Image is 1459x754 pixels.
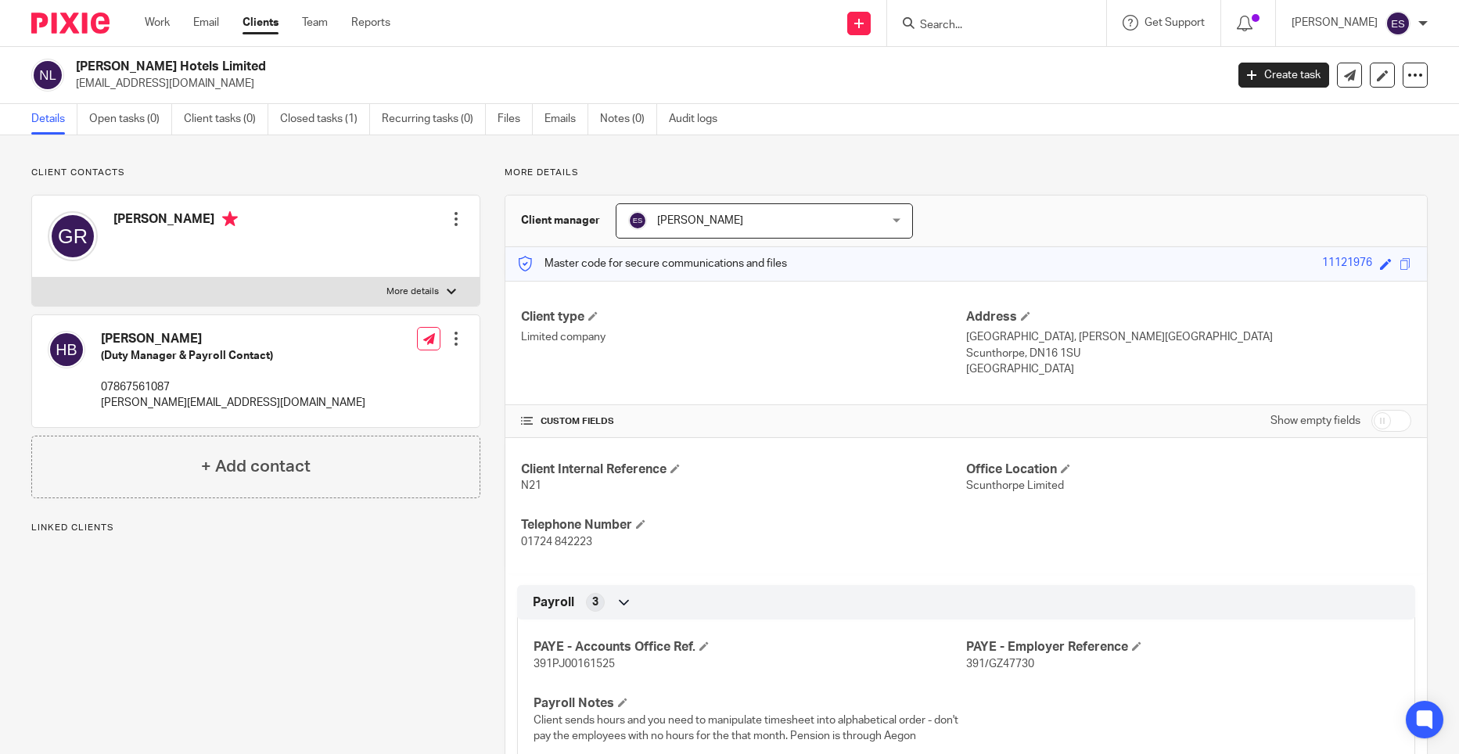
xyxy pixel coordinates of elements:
a: Open tasks (0) [89,104,172,135]
p: Master code for secure communications and files [517,256,787,271]
span: 3 [592,594,598,610]
input: Search [918,19,1059,33]
a: Client tasks (0) [184,104,268,135]
a: Emails [544,104,588,135]
p: Scunthorpe, DN16 1SU [966,346,1411,361]
p: Linked clients [31,522,480,534]
a: Closed tasks (1) [280,104,370,135]
h4: [PERSON_NAME] [113,211,238,231]
i: Primary [222,211,238,227]
p: Limited company [521,329,966,345]
h4: Telephone Number [521,517,966,533]
p: [PERSON_NAME][EMAIL_ADDRESS][DOMAIN_NAME] [101,395,365,411]
h4: Address [966,309,1411,325]
img: svg%3E [48,211,98,261]
a: Audit logs [669,104,729,135]
span: 01724 842223 [521,537,592,548]
div: 11121976 [1322,255,1372,273]
p: [GEOGRAPHIC_DATA], [PERSON_NAME][GEOGRAPHIC_DATA] [966,329,1411,345]
a: Create task [1238,63,1329,88]
span: N21 [521,480,541,491]
a: Notes (0) [600,104,657,135]
h4: Client Internal Reference [521,461,966,478]
a: Reports [351,15,390,31]
p: [GEOGRAPHIC_DATA] [966,361,1411,377]
p: More details [505,167,1428,179]
img: svg%3E [48,331,85,368]
img: svg%3E [1385,11,1410,36]
span: 391/GZ47730 [966,659,1034,670]
p: Client contacts [31,167,480,179]
img: Pixie [31,13,110,34]
img: svg%3E [31,59,64,92]
h5: (Duty Manager & Payroll Contact) [101,348,365,364]
p: 07867561087 [101,379,365,395]
span: Scunthorpe Limited [966,480,1064,491]
a: Work [145,15,170,31]
span: 391PJ00161525 [534,659,615,670]
h4: [PERSON_NAME] [101,331,365,347]
a: Team [302,15,328,31]
h2: [PERSON_NAME] Hotels Limited [76,59,987,75]
h4: Payroll Notes [534,695,966,712]
span: Client sends hours and you need to manipulate timesheet into alphabetical order - don't pay the e... [534,715,958,741]
img: svg%3E [628,211,647,230]
h4: + Add contact [201,454,311,479]
a: Files [498,104,533,135]
a: Recurring tasks (0) [382,104,486,135]
span: Payroll [533,594,574,611]
a: Email [193,15,219,31]
p: [EMAIL_ADDRESS][DOMAIN_NAME] [76,76,1215,92]
h4: Client type [521,309,966,325]
a: Details [31,104,77,135]
h4: CUSTOM FIELDS [521,415,966,428]
h4: PAYE - Accounts Office Ref. [534,639,966,655]
p: [PERSON_NAME] [1292,15,1378,31]
h4: Office Location [966,461,1411,478]
a: Clients [243,15,279,31]
h4: PAYE - Employer Reference [966,639,1399,655]
span: [PERSON_NAME] [657,215,743,226]
span: Get Support [1145,17,1205,28]
p: More details [386,285,439,298]
h3: Client manager [521,213,600,228]
label: Show empty fields [1270,413,1360,429]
